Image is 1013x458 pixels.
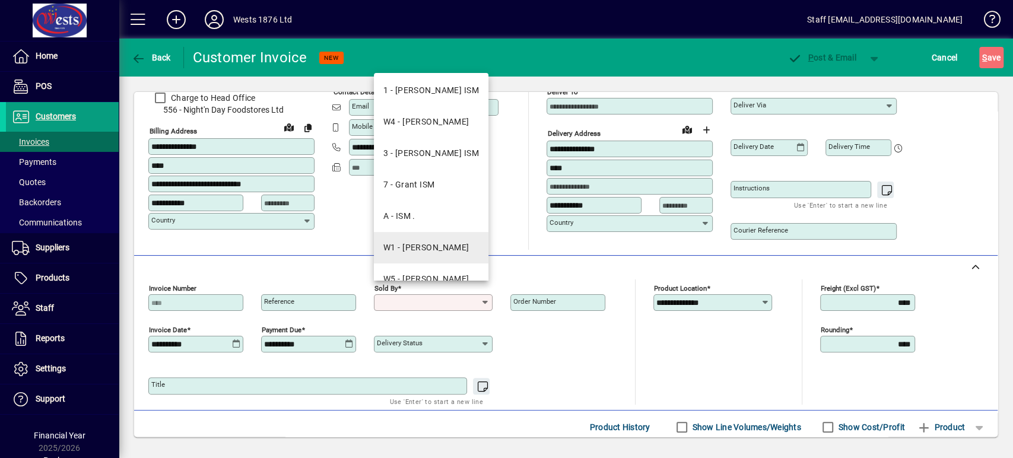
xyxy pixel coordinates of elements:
[383,116,469,128] div: W4 - [PERSON_NAME]
[148,104,315,116] span: 556 - Night'n Day Foodstores Ltd
[808,53,814,62] span: P
[36,273,69,282] span: Products
[821,326,849,334] mat-label: Rounding
[157,9,195,30] button: Add
[733,184,770,192] mat-label: Instructions
[917,418,965,437] span: Product
[590,418,650,437] span: Product History
[36,51,58,61] span: Home
[383,210,415,222] div: A - ISM .
[585,416,655,438] button: Product History
[36,303,54,313] span: Staff
[6,132,119,152] a: Invoices
[911,416,971,438] button: Product
[12,157,56,167] span: Payments
[264,297,294,306] mat-label: Reference
[6,354,119,384] a: Settings
[12,198,61,207] span: Backorders
[12,177,46,187] span: Quotes
[12,218,82,227] span: Communications
[654,284,707,292] mat-label: Product location
[149,326,187,334] mat-label: Invoice date
[836,421,905,433] label: Show Cost/Profit
[6,212,119,233] a: Communications
[979,47,1004,68] button: Save
[149,284,196,292] mat-label: Invoice number
[377,339,423,347] mat-label: Delivery status
[974,2,998,41] a: Knowledge Base
[383,179,435,191] div: 7 - Grant ISM
[298,118,317,137] button: Copy to Delivery address
[383,147,479,160] div: 3 - [PERSON_NAME] ISM
[374,232,488,263] mat-option: W1 - Judy
[36,81,52,91] span: POS
[193,48,307,67] div: Customer Invoice
[36,394,65,403] span: Support
[513,297,556,306] mat-label: Order number
[6,172,119,192] a: Quotes
[550,218,573,227] mat-label: Country
[195,9,233,30] button: Profile
[119,47,184,68] app-page-header-button: Back
[352,102,369,110] mat-label: Email
[374,201,488,232] mat-option: A - ISM .
[982,53,987,62] span: S
[794,198,887,212] mat-hint: Use 'Enter' to start a new line
[678,120,697,139] a: View on map
[374,284,398,292] mat-label: Sold by
[383,273,469,285] div: W5 - [PERSON_NAME]
[6,263,119,293] a: Products
[932,48,958,67] span: Cancel
[807,10,963,29] div: Staff [EMAIL_ADDRESS][DOMAIN_NAME]
[6,384,119,414] a: Support
[6,324,119,354] a: Reports
[383,241,469,254] div: W1 - [PERSON_NAME]
[929,47,961,68] button: Cancel
[151,380,165,389] mat-label: Title
[782,47,862,68] button: Post & Email
[34,431,85,440] span: Financial Year
[374,75,488,106] mat-option: 1 - Carol ISM
[36,333,65,343] span: Reports
[6,72,119,101] a: POS
[233,10,292,29] div: Wests 1876 Ltd
[374,106,488,138] mat-option: W4 - Craig
[36,112,76,121] span: Customers
[151,216,175,224] mat-label: Country
[383,84,479,97] div: 1 - [PERSON_NAME] ISM
[697,120,716,139] button: Choose address
[733,226,788,234] mat-label: Courier Reference
[36,243,69,252] span: Suppliers
[690,421,801,433] label: Show Line Volumes/Weights
[169,92,255,104] label: Charge to Head Office
[36,364,66,373] span: Settings
[390,395,483,408] mat-hint: Use 'Enter' to start a new line
[12,137,49,147] span: Invoices
[128,47,174,68] button: Back
[262,326,301,334] mat-label: Payment due
[352,122,373,131] mat-label: Mobile
[982,48,1001,67] span: ave
[374,138,488,169] mat-option: 3 - David ISM
[6,192,119,212] a: Backorders
[6,233,119,263] a: Suppliers
[733,142,774,151] mat-label: Delivery date
[787,53,856,62] span: ost & Email
[733,101,766,109] mat-label: Deliver via
[821,284,876,292] mat-label: Freight (excl GST)
[280,117,298,136] a: View on map
[131,53,171,62] span: Back
[6,294,119,323] a: Staff
[374,169,488,201] mat-option: 7 - Grant ISM
[547,88,578,96] mat-label: Deliver To
[324,54,339,62] span: NEW
[374,263,488,295] mat-option: W5 - Kate
[6,42,119,71] a: Home
[6,152,119,172] a: Payments
[828,142,870,151] mat-label: Delivery time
